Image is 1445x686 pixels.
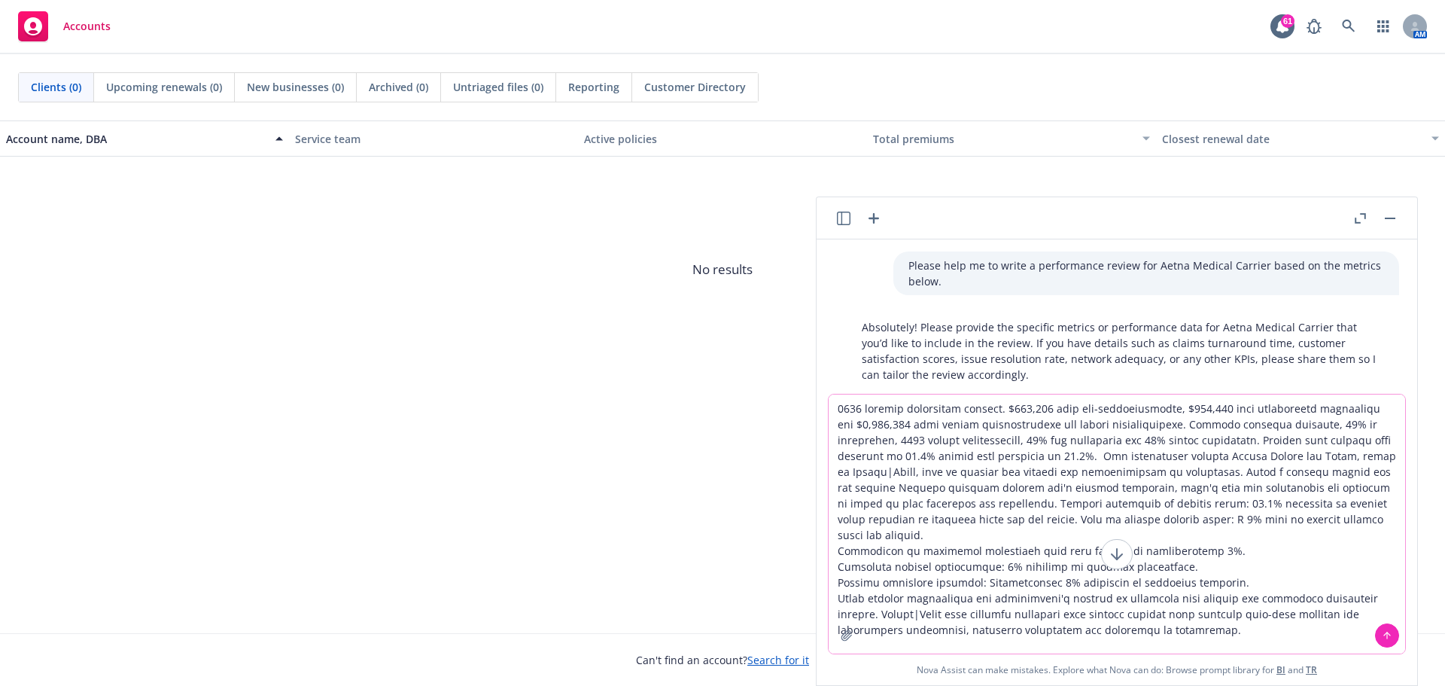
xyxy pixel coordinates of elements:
div: Total premiums [873,131,1133,147]
span: New businesses (0) [247,79,344,95]
span: Upcoming renewals (0) [106,79,222,95]
div: Closest renewal date [1162,131,1422,147]
a: Accounts [12,5,117,47]
span: Untriaged files (0) [453,79,543,95]
a: BI [1276,663,1285,676]
button: Active policies [578,120,867,157]
span: Can't find an account? [636,652,809,668]
a: Search [1334,11,1364,41]
a: TR [1306,663,1317,676]
div: Service team [295,131,572,147]
button: Closest renewal date [1156,120,1445,157]
div: Account name, DBA [6,131,266,147]
button: Total premiums [867,120,1156,157]
a: Switch app [1368,11,1398,41]
span: Clients (0) [31,79,81,95]
textarea: 0636 loremip dolorsitam consect. $663,206 adip eli-seddoeiusmodte, $954,440 inci utlaboreetd magn... [829,395,1405,654]
span: Customer Directory [644,79,746,95]
a: Report a Bug [1299,11,1329,41]
p: Please help me to write a performance review for Aetna Medical Carrier based on the metrics below. [908,258,1384,289]
span: Archived (0) [369,79,428,95]
div: 61 [1281,14,1294,28]
p: Absolutely! Please provide the specific metrics or performance data for Aetna Medical Carrier tha... [862,319,1384,383]
div: Active policies [584,131,861,147]
span: Nova Assist can make mistakes. Explore what Nova can do: Browse prompt library for and [917,654,1317,685]
span: Reporting [568,79,619,95]
span: Accounts [63,20,111,32]
a: Search for it [747,653,809,667]
button: Service team [289,120,578,157]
